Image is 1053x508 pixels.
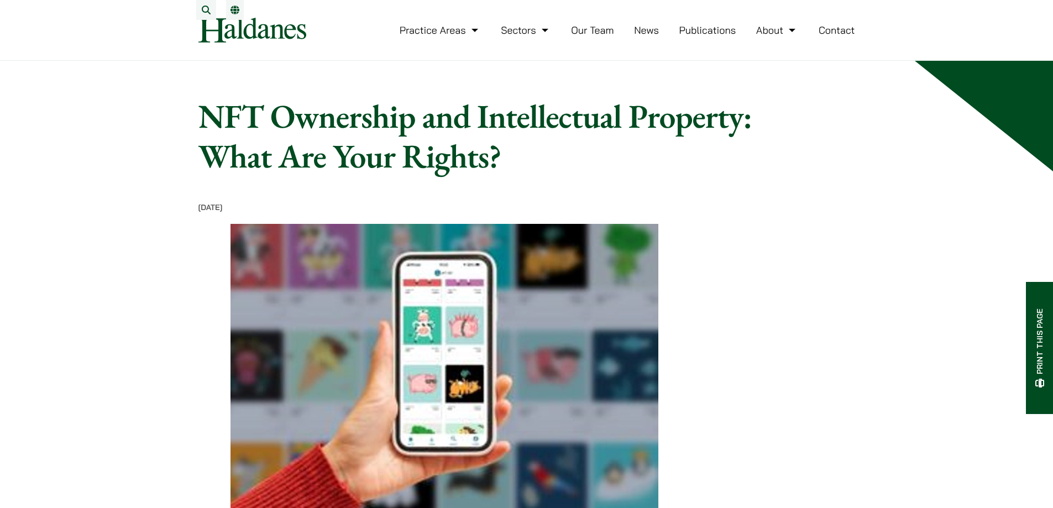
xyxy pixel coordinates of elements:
a: News [634,24,659,36]
a: Practice Areas [400,24,481,36]
a: Our Team [571,24,614,36]
time: [DATE] [198,202,223,212]
a: Publications [679,24,736,36]
a: Switch to EN [230,6,239,14]
a: About [756,24,798,36]
h1: NFT Ownership and Intellectual Property: What Are Your Rights? [198,96,772,176]
img: Logo of Haldanes [198,18,306,43]
a: Contact [819,24,855,36]
a: Sectors [501,24,551,36]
